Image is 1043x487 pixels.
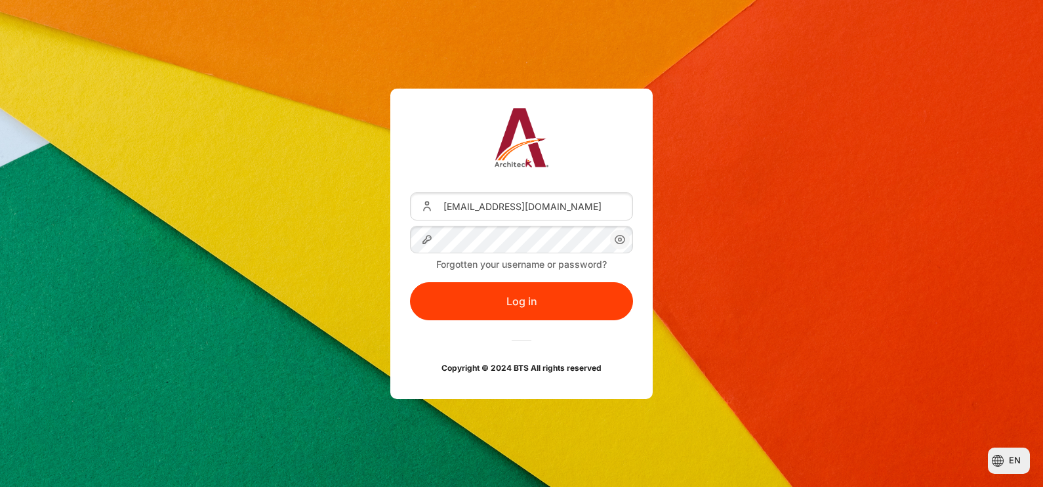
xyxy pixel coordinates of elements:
[988,448,1030,474] button: Languages
[410,282,633,320] button: Log in
[436,259,607,270] a: Forgotten your username or password?
[495,108,549,167] img: Architeck
[495,108,549,173] a: Architeck
[1009,454,1021,467] span: en
[441,363,602,373] strong: Copyright © 2024 BTS All rights reserved
[410,192,633,220] input: Username or Email Address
